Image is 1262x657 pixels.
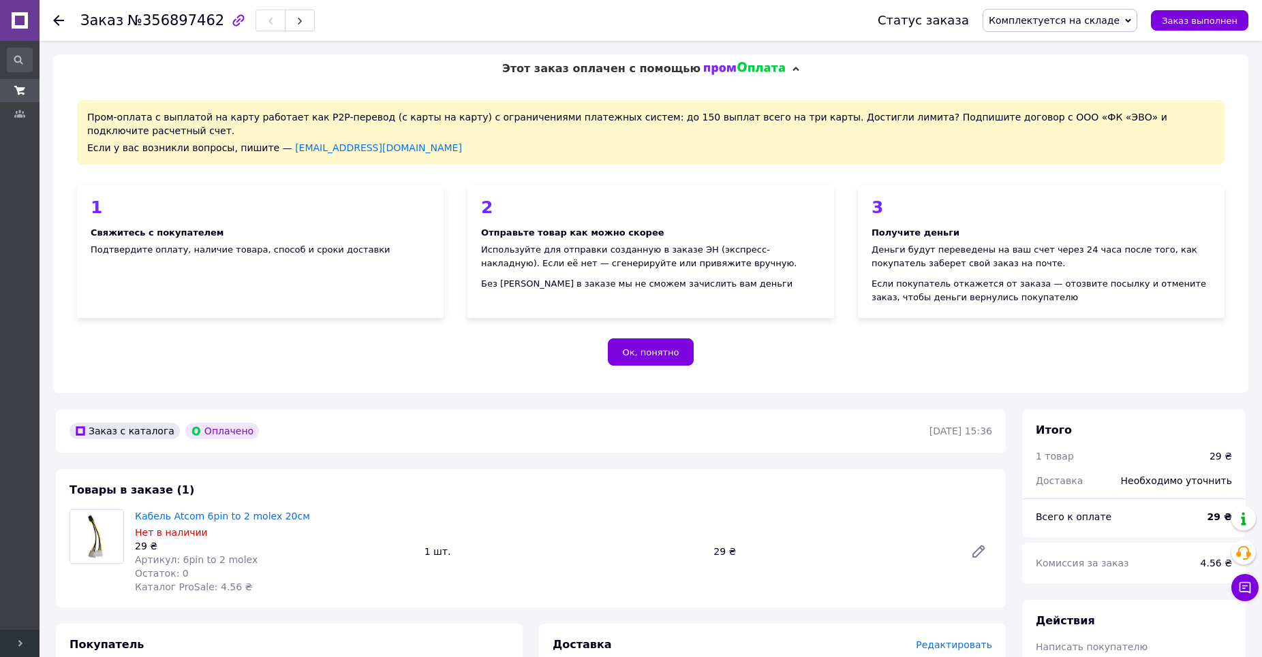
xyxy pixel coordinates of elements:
[872,199,1211,216] div: 3
[135,554,258,565] span: Артикул: 6pin to 2 molex
[70,510,123,563] img: Кабель Atcom 6pin to 2 molex 20см
[872,227,959,238] b: Получите деньги
[481,277,820,291] div: Без [PERSON_NAME] в заказе мы не сможем зачислить вам деньги
[1231,574,1259,601] button: Чат с покупателем
[481,243,820,270] div: Используйте для отправки созданную в заказе ЭН (экспресс-накладную). Если её нет — сгенерируйте и...
[295,142,462,153] a: [EMAIL_ADDRESS][DOMAIN_NAME]
[878,14,969,27] div: Статус заказа
[185,423,259,439] div: Оплачено
[481,227,664,238] b: Отправьте товар как можно скорее
[622,347,679,357] span: Ок, понятно
[135,568,189,579] span: Остаток: 0
[704,62,786,76] img: evopay logo
[1201,558,1232,568] span: 4.56 ₴
[80,12,123,29] span: Заказ
[135,527,208,538] span: Нет в наличии
[70,423,180,439] div: Заказ с каталога
[135,539,414,553] div: 29 ₴
[91,199,430,216] div: 1
[1162,16,1237,26] span: Заказ выполнен
[929,426,992,436] time: [DATE] 15:36
[1036,475,1083,486] span: Доставка
[91,243,430,257] div: Подтвердите оплату, наличие товара, способ и сроки доставки
[965,538,992,565] a: Редактировать
[1036,423,1072,436] span: Итого
[1036,451,1074,462] span: 1 товар
[77,100,1225,165] div: Пром-оплата с выплатой на карту работает как P2P-перевод (с карты на карту) с ограничениями плате...
[87,141,1214,155] div: Если у вас возникли вопросы, пишите —
[1151,10,1248,31] button: Заказ выполнен
[419,542,709,561] div: 1 шт.
[70,483,194,496] span: Товары в заказе (1)
[916,639,992,650] span: Редактировать
[135,581,252,592] span: Каталог ProSale: 4.56 ₴
[1210,449,1232,463] div: 29 ₴
[989,15,1120,26] span: Комплектуется на складе
[135,511,310,522] a: Кабель Atcom 6pin to 2 molex 20см
[70,638,144,651] span: Покупатель
[481,199,820,216] div: 2
[1207,511,1232,522] b: 29 ₴
[1036,511,1111,522] span: Всего к оплате
[53,14,64,27] div: Вернуться назад
[1036,614,1095,627] span: Действия
[708,542,959,561] div: 29 ₴
[1036,641,1148,652] span: Написать покупателю
[608,338,693,366] button: Ок, понятно
[872,243,1211,270] div: Деньги будут переведены на ваш счет через 24 часа после того, как покупатель заберет свой заказ н...
[502,62,701,75] span: Этот заказ оплачен с помощью
[1113,466,1240,496] div: Необходимо уточнить
[553,638,612,651] span: Доставка
[1036,558,1129,568] span: Комиссия за заказ
[91,227,224,238] b: Свяжитесь с покупателем
[127,12,224,29] span: №356897462
[872,277,1211,304] div: Если покупатель откажется от заказа — отозвите посылку и отмените заказ, чтобы деньги вернулись п...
